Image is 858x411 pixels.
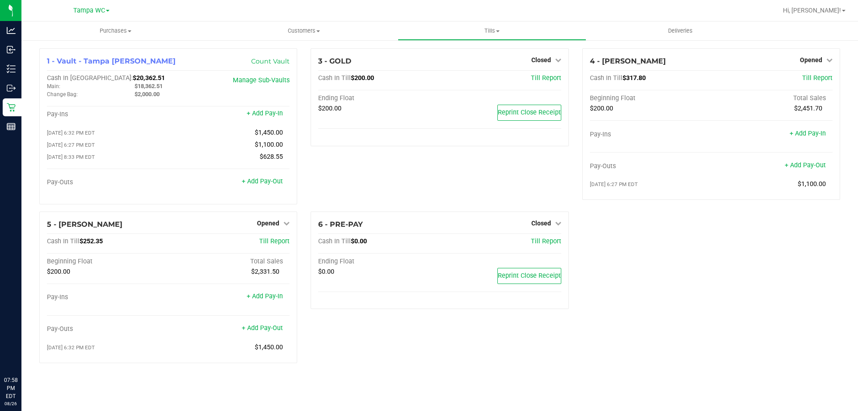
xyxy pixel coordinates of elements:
[7,26,16,35] inline-svg: Analytics
[168,258,290,266] div: Total Sales
[318,220,363,229] span: 6 - PRE-PAY
[351,74,374,82] span: $200.00
[47,293,168,301] div: Pay-Ins
[47,258,168,266] div: Beginning Float
[7,84,16,93] inline-svg: Outbound
[590,131,711,139] div: Pay-Ins
[318,258,440,266] div: Ending Float
[260,153,283,161] span: $628.55
[21,21,210,40] a: Purchases
[135,91,160,97] span: $2,000.00
[318,105,341,112] span: $200.00
[210,21,398,40] a: Customers
[80,237,103,245] span: $252.35
[257,220,279,227] span: Opened
[498,109,561,116] span: Reprint Close Receipt
[47,154,95,160] span: [DATE] 8:33 PM EDT
[318,57,351,65] span: 3 - GOLD
[398,27,585,35] span: Tills
[794,105,822,112] span: $2,451.70
[47,91,78,97] span: Change Bag:
[318,237,351,245] span: Cash In Till
[590,74,622,82] span: Cash In Till
[398,21,586,40] a: Tills
[531,220,551,227] span: Closed
[590,57,666,65] span: 4 - [PERSON_NAME]
[497,105,561,121] button: Reprint Close Receipt
[47,110,168,119] div: Pay-Ins
[590,181,638,187] span: [DATE] 6:27 PM EDT
[47,268,70,275] span: $200.00
[21,27,210,35] span: Purchases
[47,83,60,89] span: Main:
[622,74,646,82] span: $317.80
[590,105,613,112] span: $200.00
[590,94,711,102] div: Beginning Float
[47,178,168,186] div: Pay-Outs
[7,103,16,112] inline-svg: Retail
[531,56,551,64] span: Closed
[7,45,16,54] inline-svg: Inbound
[656,27,705,35] span: Deliveries
[351,237,367,245] span: $0.00
[73,7,105,14] span: Tampa WC
[47,220,122,229] span: 5 - [PERSON_NAME]
[210,27,397,35] span: Customers
[242,178,283,185] a: + Add Pay-Out
[497,268,561,284] button: Reprint Close Receipt
[4,376,17,400] p: 07:58 PM EDT
[47,325,168,333] div: Pay-Outs
[255,141,283,148] span: $1,100.00
[47,344,95,351] span: [DATE] 6:32 PM EDT
[47,57,176,65] span: 1 - Vault - Tampa [PERSON_NAME]
[531,237,561,245] a: Till Report
[47,74,133,82] span: Cash In [GEOGRAPHIC_DATA]:
[47,142,95,148] span: [DATE] 6:27 PM EDT
[255,343,283,351] span: $1,450.00
[255,129,283,136] span: $1,450.00
[47,237,80,245] span: Cash In Till
[133,74,165,82] span: $20,362.51
[251,57,290,65] a: Count Vault
[247,292,283,300] a: + Add Pay-In
[135,83,163,89] span: $18,362.51
[318,94,440,102] div: Ending Float
[711,94,833,102] div: Total Sales
[7,64,16,73] inline-svg: Inventory
[590,162,711,170] div: Pay-Outs
[242,324,283,332] a: + Add Pay-Out
[247,110,283,117] a: + Add Pay-In
[47,130,95,136] span: [DATE] 6:32 PM EDT
[318,74,351,82] span: Cash In Till
[498,272,561,280] span: Reprint Close Receipt
[802,74,833,82] a: Till Report
[9,339,36,366] iframe: Resource center
[783,7,841,14] span: Hi, [PERSON_NAME]!
[259,237,290,245] a: Till Report
[233,76,290,84] a: Manage Sub-Vaults
[800,56,822,64] span: Opened
[586,21,774,40] a: Deliveries
[318,268,334,275] span: $0.00
[785,161,826,169] a: + Add Pay-Out
[251,268,279,275] span: $2,331.50
[531,74,561,82] a: Till Report
[798,180,826,188] span: $1,100.00
[4,400,17,407] p: 08/26
[7,122,16,131] inline-svg: Reports
[790,130,826,137] a: + Add Pay-In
